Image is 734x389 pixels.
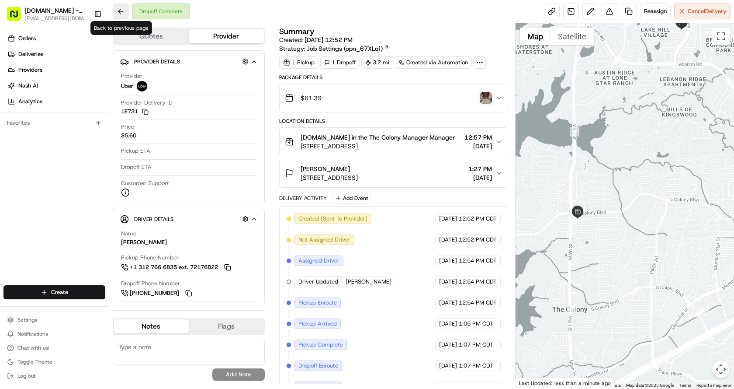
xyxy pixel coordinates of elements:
[121,82,133,90] span: Uber
[570,214,580,223] div: 7
[516,378,615,389] div: Last Updated: less than a minute ago
[307,44,383,53] span: Job Settings (opn_67XLqf)
[567,210,577,219] div: 6
[114,29,189,43] button: Quotes
[3,314,105,326] button: Settings
[17,316,37,323] span: Settings
[9,9,26,26] img: Nash
[439,320,457,328] span: [DATE]
[630,285,640,295] div: 4
[18,82,38,90] span: Nash AI
[279,44,389,53] div: Strategy:
[298,278,338,286] span: Driver Updated
[90,21,152,35] div: Back to previous page
[121,108,149,116] button: 1E731
[674,4,731,19] button: CancelDelivery
[120,212,257,226] button: Driver Details
[17,344,49,351] span: Chat with us!
[459,278,497,286] span: 12:54 PM CDT
[694,307,703,316] div: 1
[121,147,150,155] span: Pickup ETA
[459,215,497,223] span: 12:52 PM CDT
[121,288,194,298] button: [PHONE_NUMBER]
[279,35,353,44] span: Created:
[280,84,508,112] button: $61.39photo_proof_of_delivery image
[298,257,339,265] span: Assigned Driver
[395,56,472,69] a: Created via Automation
[3,4,90,25] button: [DOMAIN_NAME] - The Colony[EMAIL_ADDRESS][DOMAIN_NAME]
[3,47,109,61] a: Deliveries
[9,35,159,49] p: Welcome 👋
[3,79,109,93] a: Nash AI
[320,56,360,69] div: 1 Dropoff
[439,236,457,244] span: [DATE]
[298,236,350,244] span: Not Assigned Driver
[298,362,338,370] span: Dropoff Enroute
[468,173,492,182] span: [DATE]
[459,257,497,265] span: 12:54 PM CDT
[121,132,136,140] span: $5.60
[74,196,81,203] div: 💻
[18,66,42,74] span: Providers
[5,192,70,208] a: 📗Knowledge Base
[3,95,109,109] a: Analytics
[571,210,581,219] div: 8
[135,112,159,123] button: See all
[24,15,87,22] button: [EMAIL_ADDRESS][DOMAIN_NAME]
[298,299,337,307] span: Pickup Enroute
[121,263,232,272] button: +1 312 766 6835 ext. 72176822
[518,377,547,389] a: Open this area in Google Maps (opens a new window)
[459,362,493,370] span: 1:07 PM CDT
[468,165,492,173] span: 1:27 PM
[279,195,327,202] div: Delivery Activity
[3,32,109,46] a: Orders
[301,133,455,142] span: [DOMAIN_NAME] in the The Colony Manager Manager
[301,94,322,102] span: $61.39
[3,116,105,130] div: Favorites
[570,127,579,137] div: 9
[694,307,703,317] div: 3
[439,278,457,286] span: [DATE]
[121,163,152,171] span: Dropoff ETA
[298,341,343,349] span: Pickup Complete
[305,36,353,44] span: [DATE] 12:52 PM
[301,165,350,173] span: [PERSON_NAME]
[280,159,508,187] button: [PERSON_NAME][STREET_ADDRESS]1:27 PM[DATE]
[332,193,371,203] button: Add Event
[9,114,56,121] div: Past conversations
[51,288,68,296] span: Create
[459,236,497,244] span: 12:52 PM CDT
[699,305,709,315] div: 2
[83,196,140,204] span: API Documentation
[439,257,457,265] span: [DATE]
[280,128,508,156] button: [DOMAIN_NAME] in the The Colony Manager Manager[STREET_ADDRESS]12:57 PM[DATE]
[87,217,106,224] span: Pylon
[17,372,35,379] span: Log out
[464,142,492,151] span: [DATE]
[17,196,67,204] span: Knowledge Base
[39,84,143,92] div: Start new chat
[18,84,34,99] img: 8016278978528_b943e370aa5ada12b00a_72.png
[121,179,169,187] span: Customer Support
[9,84,24,99] img: 1736555255976-a54dd68f-1ca7-489b-9aae-adbdc363a1c4
[480,92,492,104] img: photo_proof_of_delivery image
[712,28,730,45] button: Toggle fullscreen view
[17,330,48,337] span: Notifications
[279,56,319,69] div: 1 Pickup
[18,50,43,58] span: Deliveries
[17,358,52,365] span: Toggle Theme
[121,72,142,80] span: Provider
[73,136,76,143] span: •
[9,127,23,141] img: Brigitte Vinadas
[611,55,621,65] div: 10
[464,133,492,142] span: 12:57 PM
[3,370,105,382] button: Log out
[189,29,264,43] button: Provider
[130,263,218,271] span: +1 312 766 6835 ext. 72176822
[130,289,179,297] span: [PHONE_NUMBER]
[39,92,120,99] div: We're available if you need us!
[134,216,173,223] span: Driver Details
[3,328,105,340] button: Notifications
